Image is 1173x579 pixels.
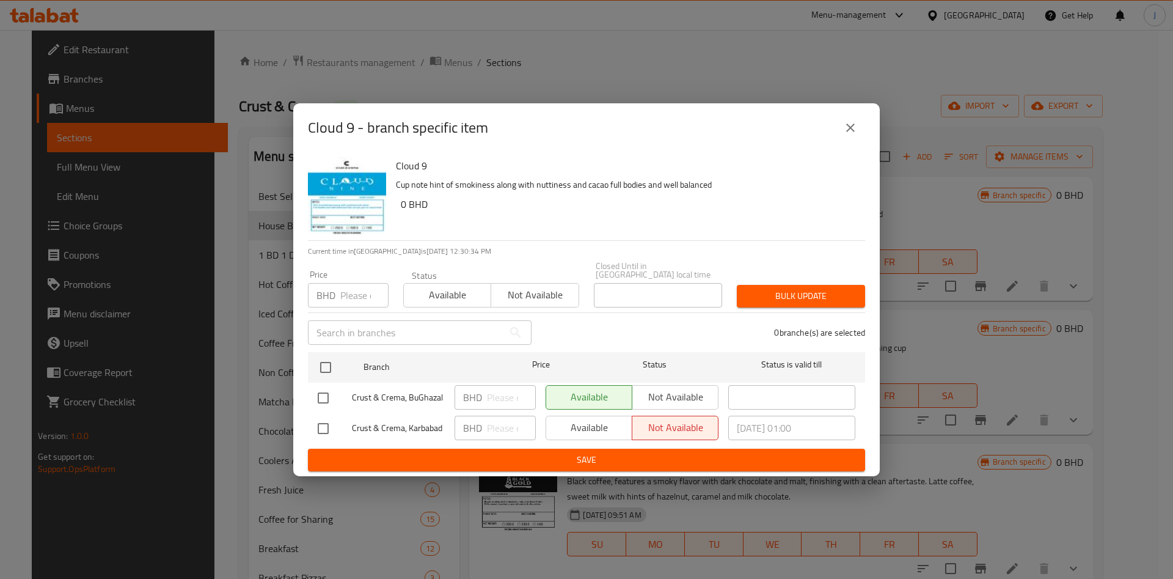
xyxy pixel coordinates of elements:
input: Please enter price [487,385,536,410]
img: Cloud 9 [308,157,386,235]
p: Current time in [GEOGRAPHIC_DATA] is [DATE] 12:30:34 PM [308,246,865,257]
span: Save [318,452,855,468]
span: Crust & Crema, Karbabad [352,421,445,436]
span: Status is valid till [728,357,855,372]
input: Search in branches [308,320,503,345]
h2: Cloud 9 - branch specific item [308,118,488,138]
button: Save [308,449,865,471]
input: Please enter price [340,283,389,308]
h6: Cloud 9 [396,157,855,174]
span: Available [409,286,486,304]
span: Bulk update [747,289,855,304]
span: Crust & Crema, BuGhazal [352,390,445,405]
button: Bulk update [737,285,865,308]
p: BHD [463,421,482,435]
span: Not available [496,286,574,304]
p: BHD [316,288,335,303]
button: close [836,113,865,142]
span: Status [591,357,718,372]
input: Please enter price [487,416,536,440]
span: Branch [364,360,491,375]
p: 0 branche(s) are selected [774,326,865,339]
p: Cup note hint of smokiness along with nuttiness and cacao full bodies and well balanced [396,177,855,193]
button: Available [403,283,491,308]
span: Price [500,357,582,372]
button: Not available [491,283,579,308]
h6: 0 BHD [401,196,855,213]
p: BHD [463,390,482,405]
